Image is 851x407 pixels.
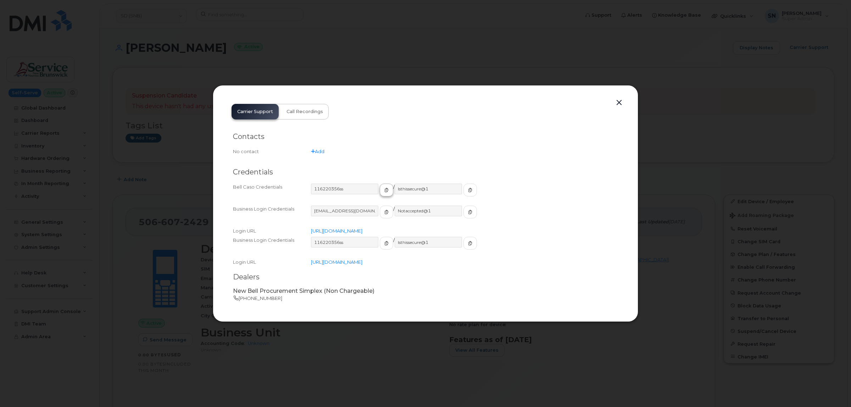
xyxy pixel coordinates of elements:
[380,184,393,196] button: copy to clipboard
[311,206,618,225] div: /
[463,184,477,196] button: copy to clipboard
[380,237,393,250] button: copy to clipboard
[233,206,311,225] div: Business Login Credentials
[233,237,311,256] div: Business Login Credentials
[233,184,311,203] div: Bell Caso Credentials
[233,132,618,141] h2: Contacts
[233,148,311,155] div: No contact
[233,228,311,234] div: Login URL
[380,206,393,218] button: copy to clipboard
[233,168,618,177] h2: Credentials
[287,109,323,115] span: Call Recordings
[311,228,362,234] a: [URL][DOMAIN_NAME]
[463,237,477,250] button: copy to clipboard
[311,259,362,265] a: [URL][DOMAIN_NAME]
[311,184,618,203] div: /
[463,206,477,218] button: copy to clipboard
[233,287,618,295] p: New Bell Procurement Simplex (Non Chargeable)
[311,237,618,256] div: /
[233,273,618,281] h2: Dealers
[233,259,311,266] div: Login URL
[233,295,618,302] p: [PHONE_NUMBER]
[311,149,324,154] a: Add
